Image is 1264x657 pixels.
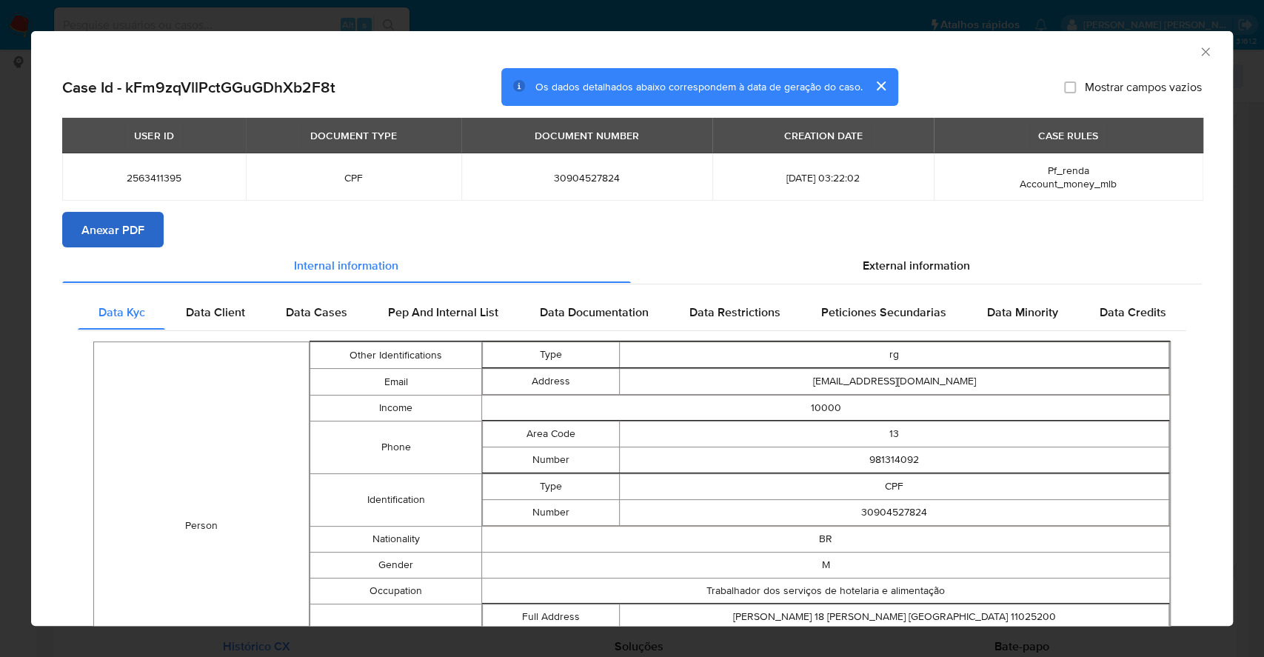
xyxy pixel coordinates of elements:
[301,123,406,148] div: DOCUMENT TYPE
[775,123,871,148] div: CREATION DATE
[310,473,481,526] td: Identification
[539,303,648,320] span: Data Documentation
[98,303,145,320] span: Data Kyc
[1048,163,1089,178] span: Pf_renda
[1099,303,1166,320] span: Data Credits
[482,578,1170,604] td: Trabalhador dos serviços de hotelaria e alimentação
[483,368,620,394] td: Address
[388,303,498,320] span: Pep And Internal List
[31,31,1233,626] div: closure-recommendation-modal
[310,526,481,552] td: Nationality
[78,294,1186,330] div: Detailed internal info
[730,171,916,184] span: [DATE] 03:22:02
[286,303,347,320] span: Data Cases
[620,447,1169,473] td: 981314092
[483,604,620,630] td: Full Address
[620,473,1169,499] td: CPF
[62,212,164,247] button: Anexar PDF
[482,395,1170,421] td: 10000
[310,604,481,656] td: Address
[483,421,620,447] td: Area Code
[483,341,620,367] td: Type
[863,256,970,273] span: External information
[62,247,1202,283] div: Detailed info
[1085,79,1202,94] span: Mostrar campos vazios
[125,123,182,148] div: USER ID
[863,68,898,104] button: cerrar
[483,473,620,499] td: Type
[987,303,1058,320] span: Data Minority
[483,499,620,525] td: Number
[620,368,1169,394] td: [EMAIL_ADDRESS][DOMAIN_NAME]
[310,341,481,368] td: Other Identifications
[482,552,1170,578] td: M
[620,604,1169,630] td: [PERSON_NAME] 18 [PERSON_NAME] [GEOGRAPHIC_DATA] 11025200
[526,123,648,148] div: DOCUMENT NUMBER
[535,79,863,94] span: Os dados detalhados abaixo correspondem à data de geração do caso.
[264,171,444,184] span: CPF
[310,395,481,421] td: Income
[479,171,695,184] span: 30904527824
[294,256,398,273] span: Internal information
[310,421,481,473] td: Phone
[620,341,1169,367] td: rg
[186,303,245,320] span: Data Client
[483,447,620,473] td: Number
[80,171,228,184] span: 2563411395
[310,368,481,395] td: Email
[620,499,1169,525] td: 30904527824
[81,213,144,246] span: Anexar PDF
[310,578,481,604] td: Occupation
[689,303,780,320] span: Data Restrictions
[310,552,481,578] td: Gender
[62,77,335,96] h2: Case Id - kFm9zqVllPctGGuGDhXb2F8t
[1029,123,1107,148] div: CASE RULES
[1198,44,1211,58] button: Fechar a janela
[1064,81,1076,93] input: Mostrar campos vazios
[620,421,1169,447] td: 13
[482,526,1170,552] td: BR
[1020,176,1117,191] span: Account_money_mlb
[821,303,946,320] span: Peticiones Secundarias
